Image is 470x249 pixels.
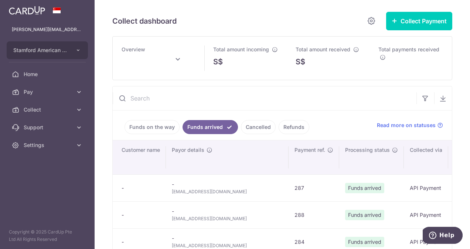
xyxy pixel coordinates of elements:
a: Refunds [279,120,309,134]
a: Read more on statuses [377,122,443,129]
span: Stamford American International School Pte Ltd [13,47,68,54]
td: API Payment [404,201,448,228]
td: - [166,201,289,228]
span: Payor details [172,146,204,154]
div: - [122,238,160,246]
th: Customer name [113,140,166,174]
span: Collect [24,106,72,113]
div: - [122,184,160,192]
span: Read more on statuses [377,122,436,129]
span: Funds arrived [345,210,384,220]
span: Overview [122,46,145,52]
span: S$ [296,56,305,67]
div: - [122,211,160,219]
span: S$ [213,56,223,67]
span: Total amount incoming [213,46,269,52]
h5: Collect dashboard [112,15,177,27]
td: 287 [289,174,339,201]
th: Processing status [339,140,404,174]
span: Payment ref. [294,146,325,154]
p: [PERSON_NAME][EMAIL_ADDRESS][PERSON_NAME][DOMAIN_NAME] [12,26,83,33]
button: Stamford American International School Pte Ltd [7,41,88,59]
td: 288 [289,201,339,228]
span: Help [17,5,32,12]
a: Funds arrived [183,120,238,134]
a: Funds on the way [125,120,180,134]
button: Collect Payment [386,12,452,30]
th: Payment ref. [289,140,339,174]
a: Cancelled [241,120,276,134]
td: - [166,174,289,201]
span: Funds arrived [345,183,384,193]
th: Collected via [404,140,448,174]
span: Total amount received [296,46,350,52]
span: [EMAIL_ADDRESS][DOMAIN_NAME] [172,215,283,222]
img: CardUp [9,6,45,15]
span: Funds arrived [345,237,384,247]
span: Pay [24,88,72,96]
td: API Payment [404,174,448,201]
span: Settings [24,141,72,149]
span: Home [24,71,72,78]
input: Search [113,86,416,110]
span: [EMAIL_ADDRESS][DOMAIN_NAME] [172,188,283,195]
iframe: Opens a widget where you can find more information [423,227,463,245]
span: Support [24,124,72,131]
th: Payor details [166,140,289,174]
span: Processing status [345,146,390,154]
span: Total payments received [378,46,439,52]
